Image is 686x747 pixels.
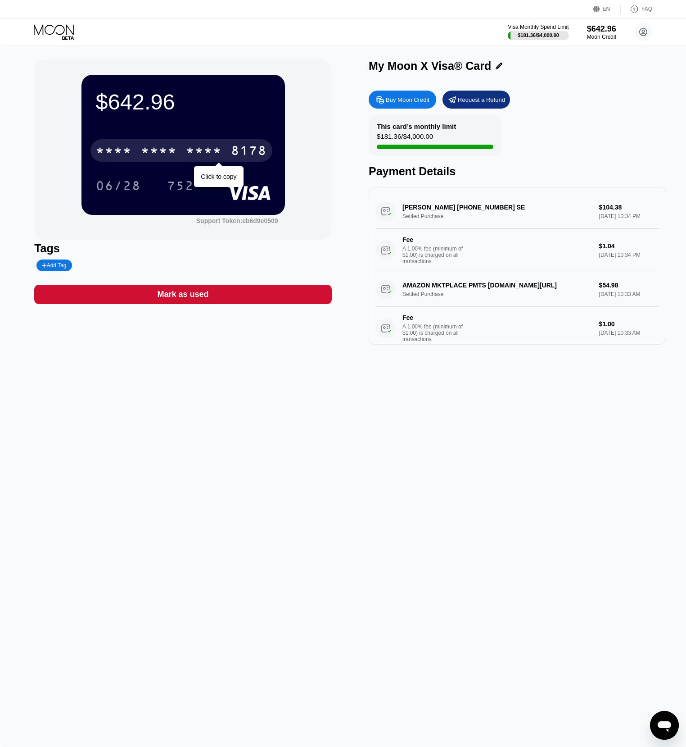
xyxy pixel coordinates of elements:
[599,320,659,328] div: $1.00
[508,24,569,30] div: Visa Monthly Spend Limit
[377,132,433,145] div: $181.36 / $4,000.00
[376,307,659,350] div: FeeA 1.00% fee (minimum of $1.00) is charged on all transactions$1.00[DATE] 10:33 AM
[650,711,679,740] iframe: Кнопка запуска окна обмена сообщениями
[160,174,201,197] div: 752
[402,246,470,264] div: A 1.00% fee (minimum of $1.00) is charged on all transactions
[96,180,141,194] div: 06/28
[599,242,659,250] div: $1.04
[369,165,666,178] div: Payment Details
[621,5,652,14] div: FAQ
[587,34,616,40] div: Moon Credit
[376,229,659,272] div: FeeA 1.00% fee (minimum of $1.00) is charged on all transactions$1.04[DATE] 10:34 PM
[231,145,267,159] div: 8178
[599,330,659,336] div: [DATE] 10:33 AM
[402,314,465,321] div: Fee
[201,173,236,180] div: Click to copy
[402,236,465,243] div: Fee
[36,260,72,271] div: Add Tag
[603,6,610,12] div: EN
[89,174,148,197] div: 06/28
[196,217,278,224] div: Support Token: eb6d9e0509
[369,91,436,109] div: Buy Moon Credit
[167,180,194,194] div: 752
[158,289,209,300] div: Mark as used
[386,96,429,104] div: Buy Moon Credit
[34,242,332,255] div: Tags
[96,89,271,114] div: $642.96
[587,24,616,34] div: $642.96
[402,323,470,342] div: A 1.00% fee (minimum of $1.00) is charged on all transactions
[42,262,66,269] div: Add Tag
[587,24,616,40] div: $642.96Moon Credit
[196,217,278,224] div: Support Token:eb6d9e0509
[518,32,559,38] div: $181.36 / $4,000.00
[641,6,652,12] div: FAQ
[599,252,659,258] div: [DATE] 10:34 PM
[369,59,491,73] div: My Moon X Visa® Card
[458,96,505,104] div: Request a Refund
[593,5,621,14] div: EN
[442,91,510,109] div: Request a Refund
[377,123,456,130] div: This card’s monthly limit
[508,24,569,40] div: Visa Monthly Spend Limit$181.36/$4,000.00
[34,285,332,304] div: Mark as used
